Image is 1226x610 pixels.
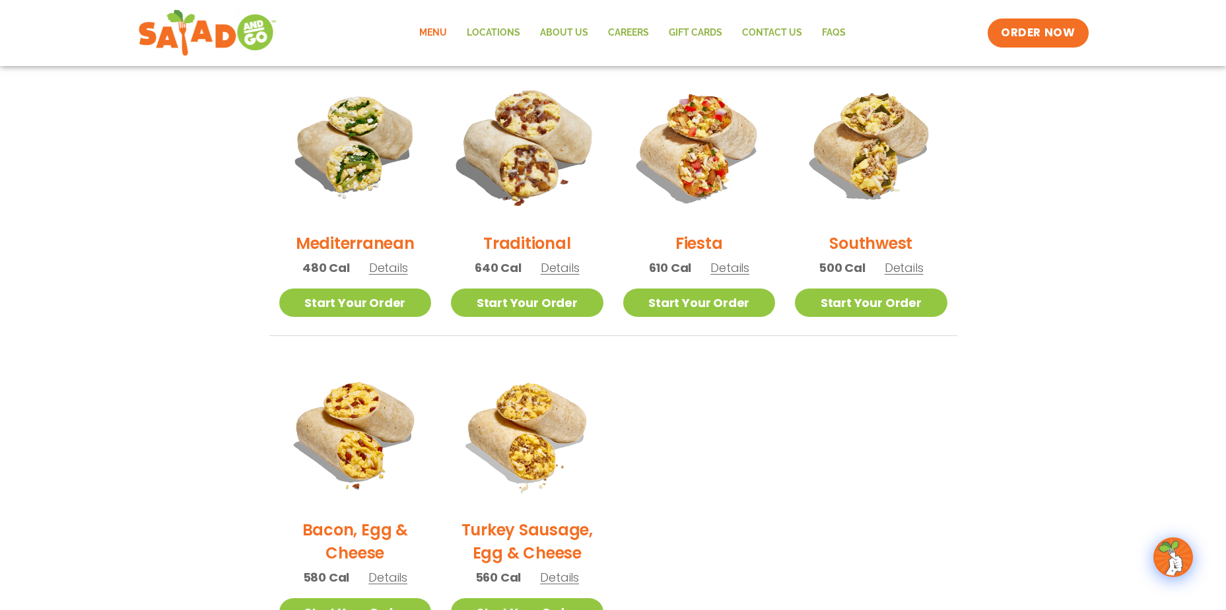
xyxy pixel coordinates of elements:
h2: Fiesta [675,232,723,255]
span: Details [885,259,924,276]
span: Details [541,259,580,276]
span: ORDER NOW [1001,25,1075,41]
span: 580 Cal [303,568,350,586]
span: 640 Cal [475,259,522,277]
img: new-SAG-logo-768×292 [138,7,277,59]
a: About Us [530,18,598,48]
img: Product photo for Turkey Sausage, Egg & Cheese [451,356,603,508]
h2: Southwest [829,232,912,255]
img: wpChatIcon [1155,539,1192,576]
a: Start Your Order [795,288,947,317]
span: 500 Cal [819,259,866,277]
h2: Mediterranean [296,232,415,255]
h2: Turkey Sausage, Egg & Cheese [451,518,603,564]
span: Details [369,259,408,276]
a: FAQs [812,18,856,48]
a: GIFT CARDS [659,18,732,48]
nav: Menu [409,18,856,48]
a: Menu [409,18,457,48]
a: Start Your Order [279,288,432,317]
img: Product photo for Traditional [438,56,617,235]
span: Details [368,569,407,586]
span: Details [540,569,579,586]
a: Locations [457,18,530,48]
span: Details [710,259,749,276]
img: Product photo for Bacon, Egg & Cheese [279,356,432,508]
h2: Bacon, Egg & Cheese [279,518,432,564]
a: Careers [598,18,659,48]
a: ORDER NOW [988,18,1088,48]
span: 610 Cal [649,259,692,277]
img: Product photo for Fiesta [623,69,776,222]
img: Product photo for Mediterranean Breakfast Burrito [279,69,432,222]
a: Start Your Order [451,288,603,317]
img: Product photo for Southwest [795,69,947,222]
span: 560 Cal [475,568,522,586]
a: Start Your Order [623,288,776,317]
a: Contact Us [732,18,812,48]
span: 480 Cal [302,259,350,277]
h2: Traditional [483,232,570,255]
